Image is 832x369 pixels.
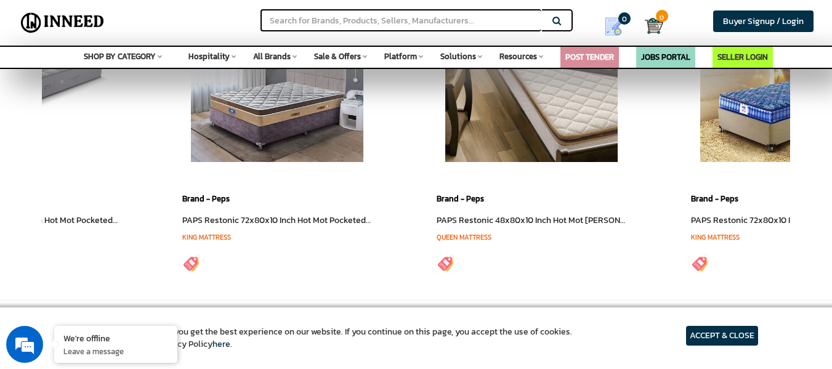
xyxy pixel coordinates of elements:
[26,108,215,232] span: We are offline. Please leave us a message.
[440,51,476,62] span: Solutions
[437,193,484,205] a: Brand - Peps
[645,12,653,39] a: Cart 0
[84,51,156,62] span: SHOP BY CATEGORY
[180,285,224,301] em: Submit
[499,51,537,62] span: Resources
[85,229,94,236] img: salesiqlogo_leal7QplfZFryJ6FIlVepeu7OftD7mt8q6exU6-34PB8prfIgodN67KcxXM9Y7JQ_.png
[74,326,572,351] article: We use cookies to ensure you get the best experience on our website. If you continue on this page...
[723,15,804,28] span: Buyer Signup / Login
[656,10,668,22] span: 0
[604,17,623,36] img: Show My Quotes
[437,214,715,227] a: PAPS Restonic 48x80x10 Inch Hot Mot [PERSON_NAME] Spring Mattress
[182,232,231,242] a: King Mattress
[437,254,455,272] img: inneed-price-tag.png
[202,6,232,36] div: Minimize live chat window
[97,228,156,237] em: Driven by SalesIQ
[21,74,52,81] img: logo_Zg8I0qSkbAqR2WFHt3p6CTuqpyXMFPubPcD2OT02zFN43Cy9FUNNG3NEPhM_Q1qe_.png
[6,241,235,285] textarea: Type your message and click 'Submit'
[384,51,417,62] span: Platform
[645,17,663,35] img: Cart
[686,326,758,346] article: ACCEPT & CLOSE
[717,51,768,63] a: SELLER LOGIN
[261,9,541,31] input: Search for Brands, Products, Sellers, Manufacturers...
[188,51,230,62] span: Hospitality
[641,51,690,63] a: JOBS PORTAL
[314,51,361,62] span: Sale & Offers
[618,12,631,25] span: 0
[253,51,291,62] span: All Brands
[182,254,201,272] img: inneed-price-tag.png
[182,193,230,205] a: Brand - Peps
[691,193,738,205] a: Brand - Peps
[691,254,709,272] img: inneed-price-tag.png
[591,12,645,41] a: my Quotes 0
[64,69,207,85] div: Leave a message
[565,51,614,63] a: POST TENDER
[182,214,429,227] a: PAPS Restonic 72x80x10 Inch Hot Mot Pocketed Spring Mattress
[691,232,740,242] a: King Mattress
[437,232,491,242] a: Queen Mattress
[212,338,230,351] a: here
[17,7,108,38] img: Inneed.Market
[63,346,168,357] p: Leave a message
[63,332,168,344] div: We're offline
[713,10,814,32] a: Buyer Signup / Login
